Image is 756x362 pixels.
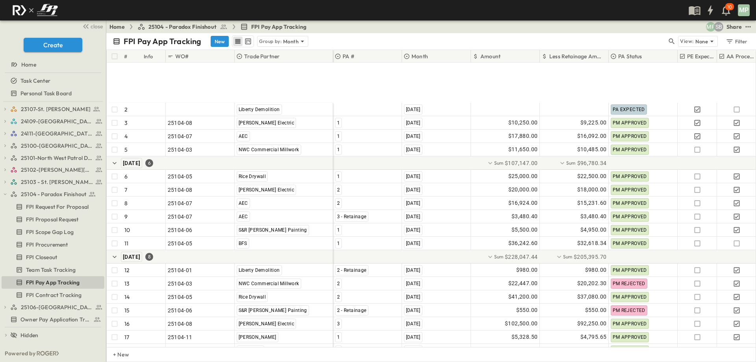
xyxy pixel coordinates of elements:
[406,308,421,313] span: [DATE]
[508,279,538,288] span: $22,447.00
[9,2,61,19] img: c8d7d1ed905e502e8f77bf7063faec64e13b34fdb1f2bdd94b0e311fc34f8000.png
[124,280,130,288] p: 13
[124,45,127,67] div: #
[124,106,128,113] p: 2
[251,23,306,31] span: FPI Pay App Tracking
[21,117,93,125] span: 24109-St. Teresa of Calcutta Parish Hall
[21,190,86,198] span: 25104 - Paradox Finishout
[714,22,723,32] div: Sterling Barnett (sterling@fpibuilders.com)
[124,306,130,314] p: 15
[168,333,193,341] span: 25104-11
[109,23,125,31] a: Home
[2,163,104,176] div: 25102-Christ The Redeemer Anglican Churchtest
[2,313,104,326] div: Owner Pay Application Trackingtest
[124,293,130,301] p: 14
[613,174,647,179] span: PM APPROVED
[283,37,298,45] p: Month
[2,213,104,226] div: FPI Proposal Requesttest
[577,319,607,328] span: $92,250.00
[10,189,103,200] a: 25104 - Paradox Finishout
[2,127,104,140] div: 24111-[GEOGRAPHIC_DATA]test
[406,120,421,126] span: [DATE]
[2,226,104,238] div: FPI Scope Gap Logtest
[613,200,647,206] span: PM APPROVED
[505,159,537,167] span: $107,147.00
[613,267,647,273] span: PM APPROVED
[337,227,340,233] span: 1
[2,290,103,301] a: FPI Contract Tracking
[613,214,647,219] span: PM APPROVED
[577,145,607,154] span: $10,485.00
[239,281,299,286] span: NWC Commercial Millwork
[505,319,537,328] span: $102,500.00
[10,140,103,151] a: 25100-Vanguard Prep School
[144,45,153,67] div: Info
[168,173,193,180] span: 25104-05
[618,52,642,60] p: PA Status
[613,334,647,340] span: PM APPROVED
[2,264,103,275] a: Team Task Tracking
[145,159,153,167] div: 6
[2,103,104,115] div: 23107-St. [PERSON_NAME]test
[239,134,248,139] span: AEC
[406,107,421,112] span: [DATE]
[10,176,103,187] a: 25103 - St. [PERSON_NAME] Phase 2
[168,239,193,247] span: 25104-05
[21,142,93,150] span: 25100-Vanguard Prep School
[406,187,421,193] span: [DATE]
[2,200,104,213] div: FPI Request For Proposaltest
[577,185,607,194] span: $18,000.00
[577,172,607,181] span: $22,500.00
[168,199,193,207] span: 25104-07
[2,277,103,288] a: FPI Pay App Tracking
[494,253,504,260] p: Sum
[137,23,228,31] a: 25104 - Paradox Finishout
[26,228,74,236] span: FPI Scope Gap Log
[411,52,428,60] p: Month
[124,320,130,328] p: 16
[21,61,36,69] span: Home
[79,20,104,32] button: close
[725,37,748,46] div: Filter
[613,107,645,112] span: PA EXPECTED
[508,145,538,154] span: $11,650.00
[566,160,576,166] p: Sum
[26,215,78,223] span: FPI Proposal Request
[239,308,307,313] span: S&R [PERSON_NAME] Painting
[20,316,90,323] span: Owner Pay Application Tracking
[613,227,647,233] span: PM APPROVED
[21,105,91,113] span: 23107-St. [PERSON_NAME]
[233,37,243,46] button: row view
[2,75,103,86] a: Task Center
[2,139,104,152] div: 25100-Vanguard Prep Schooltest
[406,321,421,327] span: [DATE]
[239,200,248,206] span: AEC
[168,266,193,274] span: 25104-01
[337,308,367,313] span: 2 - Retainage
[613,120,647,126] span: PM APPROVED
[508,346,538,355] span: $23,333.00
[508,185,538,194] span: $20,000.00
[577,292,607,301] span: $37,080.00
[2,251,104,264] div: FPI Closeouttest
[148,23,217,31] span: 25104 - Paradox Finishout
[406,267,421,273] span: [DATE]
[239,147,299,152] span: NWC Commercial Millwork
[168,280,193,288] span: 25104-03
[10,104,103,115] a: 23107-St. [PERSON_NAME]
[406,227,421,233] span: [DATE]
[337,120,340,126] span: 1
[2,226,103,238] a: FPI Scope Gap Log
[243,37,253,46] button: kanban view
[577,239,607,248] span: $32,618.34
[2,314,103,325] a: Owner Pay Application Tracking
[168,132,193,140] span: 25104-07
[168,347,193,355] span: 25104-14
[21,130,93,137] span: 24111-[GEOGRAPHIC_DATA]
[406,134,421,139] span: [DATE]
[695,37,708,45] p: None
[26,241,68,249] span: FPI Procurement
[124,347,130,355] p: 18
[239,227,307,233] span: S&R [PERSON_NAME] Painting
[2,88,103,99] a: Personal Task Board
